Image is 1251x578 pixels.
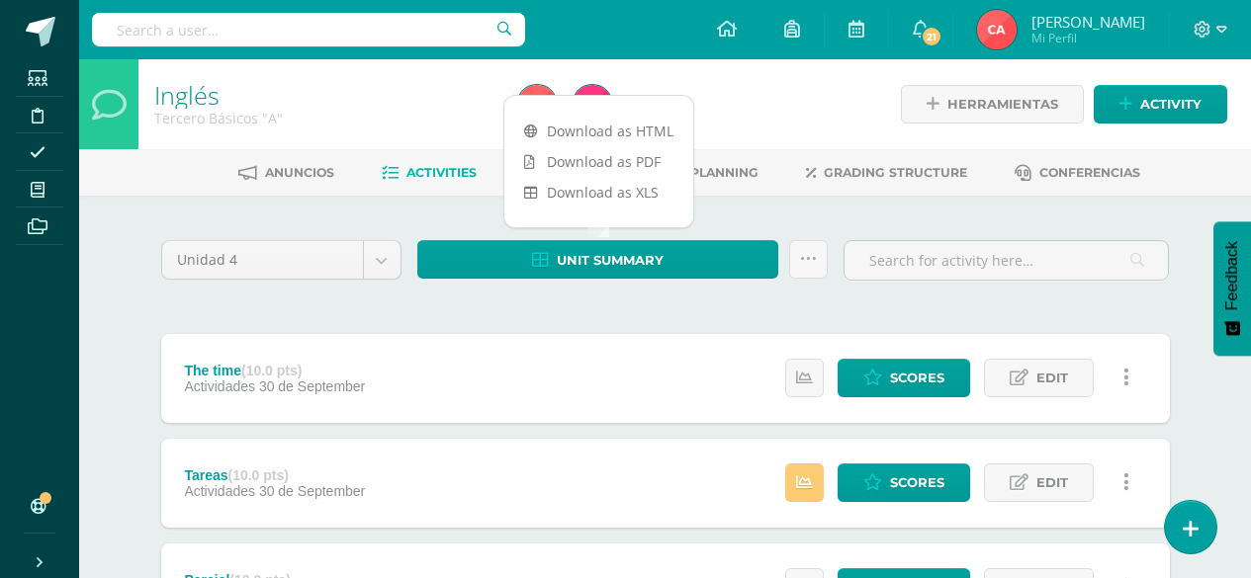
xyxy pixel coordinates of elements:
span: [PERSON_NAME] [1031,12,1145,32]
span: Scores [890,464,944,501]
a: Download as HTML [504,116,693,146]
a: Activities [382,157,477,189]
div: The time [184,363,365,378]
span: Edit [1036,464,1068,501]
span: 30 de September [259,378,365,394]
span: Feedback [1223,241,1241,310]
span: Unit summary [557,242,664,279]
span: Herramientas [947,86,1058,123]
a: Activity [1094,85,1227,124]
a: Grading structure [806,157,967,189]
span: Planning [690,165,759,180]
a: Anuncios [238,157,334,189]
a: Conferencias [1015,157,1140,189]
a: Unit summary [417,240,779,279]
a: Inglés [154,78,220,112]
span: Conferencias [1039,165,1140,180]
span: 21 [921,26,942,47]
span: Grading structure [824,165,967,180]
a: Scores [838,463,970,502]
a: Unidad 4 [162,241,401,279]
a: Download as XLS [504,177,693,207]
img: f8186fed0c0c84992d984fa03c19f965.png [977,10,1017,49]
span: Activities [406,165,477,180]
span: Actividades [184,378,255,394]
img: a689aa7ec0f4d9b33e1105774b66cae5.png [573,85,612,124]
input: Search for activity here… [845,241,1168,280]
span: Mi Perfil [1031,30,1145,46]
strong: (10.0 pts) [228,467,289,483]
span: Unidad 4 [177,241,348,279]
div: Tareas [184,467,365,483]
img: f8186fed0c0c84992d984fa03c19f965.png [517,85,557,124]
span: Anuncios [265,165,334,180]
button: Feedback - Mostrar encuesta [1213,221,1251,356]
div: Tercero Básicos 'A' [154,109,493,127]
strong: (10.0 pts) [241,363,302,378]
span: Edit [1036,360,1068,396]
h1: Inglés [154,81,493,109]
a: Download as PDF [504,146,693,177]
a: Scores [838,359,970,397]
a: Planning [670,157,759,189]
input: Search a user… [92,13,525,46]
span: Activity [1140,86,1202,123]
span: 30 de September [259,483,365,499]
span: Scores [890,360,944,396]
a: Herramientas [901,85,1084,124]
span: Actividades [184,483,255,499]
